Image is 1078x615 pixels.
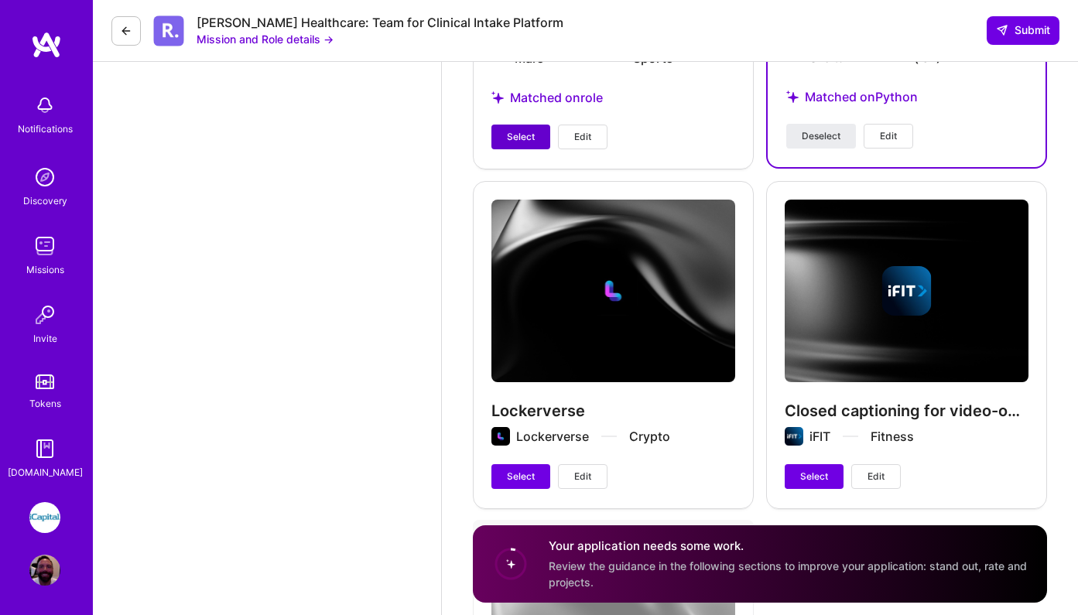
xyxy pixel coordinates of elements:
[29,231,60,261] img: teamwork
[786,70,1027,124] div: Matched on Python
[574,470,591,483] span: Edit
[491,464,550,489] button: Select
[18,121,73,137] div: Notifications
[507,130,535,144] span: Select
[153,15,184,46] img: Company Logo
[558,464,607,489] button: Edit
[785,464,844,489] button: Select
[868,470,885,483] span: Edit
[197,15,563,31] div: [PERSON_NAME] Healthcare: Team for Clinical Intake Platform
[29,395,61,412] div: Tokens
[558,125,607,149] button: Edit
[120,25,132,37] i: icon LeftArrowDark
[549,559,1027,589] span: Review the guidance in the following sections to improve your application: stand out, rate and pr...
[491,125,550,149] button: Select
[29,502,60,533] img: iCapital: Building an Alternative Investment Marketplace
[786,91,799,103] i: icon StarsPurple
[864,124,913,149] button: Edit
[26,261,64,278] div: Missions
[36,374,54,389] img: tokens
[987,16,1059,44] button: Submit
[507,470,535,483] span: Select
[574,130,591,144] span: Edit
[786,124,856,149] button: Deselect
[26,502,64,533] a: iCapital: Building an Alternative Investment Marketplace
[29,433,60,464] img: guide book
[31,31,62,59] img: logo
[26,555,64,586] a: User Avatar
[29,299,60,330] img: Invite
[29,90,60,121] img: bell
[800,470,828,483] span: Select
[549,538,1028,555] h4: Your application needs some work.
[23,193,67,209] div: Discovery
[851,464,901,489] button: Edit
[473,520,754,565] div: To select, add missing details
[33,330,57,347] div: Invite
[996,24,1008,36] i: icon SendLight
[29,555,60,586] img: User Avatar
[197,31,334,47] button: Mission and Role details →
[996,22,1050,38] span: Submit
[880,129,897,143] span: Edit
[802,129,840,143] span: Deselect
[8,464,83,480] div: [DOMAIN_NAME]
[29,162,60,193] img: discovery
